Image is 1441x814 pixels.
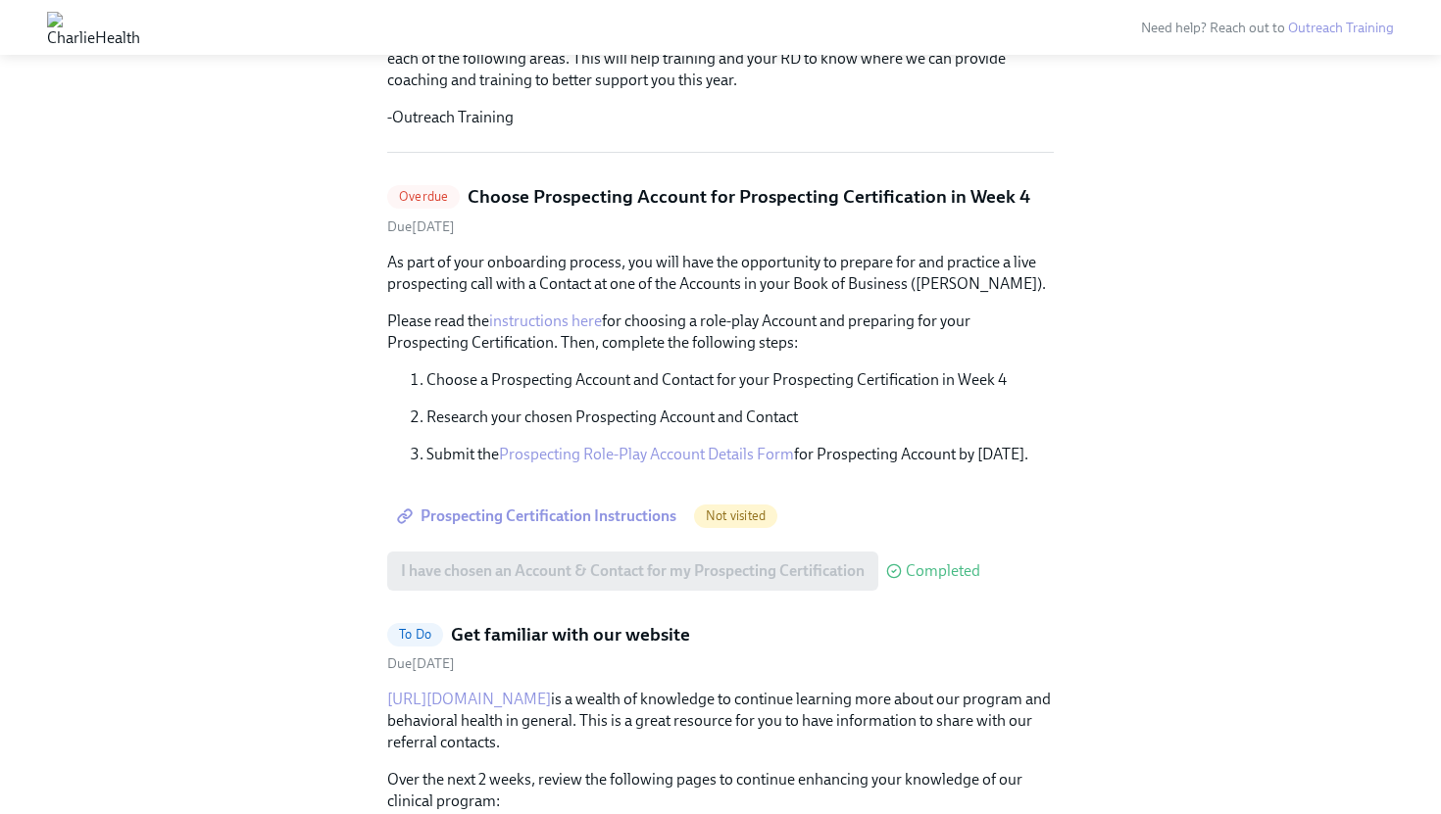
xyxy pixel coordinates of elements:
a: Prospecting Certification Instructions [387,497,690,536]
a: [URL][DOMAIN_NAME] [387,690,551,708]
a: instructions here [489,311,602,330]
span: Completed [906,563,980,579]
span: Prospecting Certification Instructions [401,506,676,526]
p: We ask that you please take a few minutes to provide us honest insights into your comfortability ... [387,26,1054,91]
h5: Get familiar with our website [451,622,690,647]
span: Need help? Reach out to [1141,20,1394,36]
a: Prospecting Role-Play Account Details Form [499,445,794,463]
a: To DoGet familiar with our websiteDue[DATE] [387,622,1054,674]
span: To Do [387,627,443,642]
a: OverdueChoose Prospecting Account for Prospecting Certification in Week 4Due[DATE] [387,184,1054,236]
span: Not visited [694,508,777,523]
img: CharlieHealth [47,12,140,43]
p: Please read the for choosing a role-play Account and preparing for your Prospecting Certification... [387,311,1054,354]
a: Outreach Training [1288,20,1394,36]
span: Overdue [387,189,460,204]
span: Tuesday, September 30th 2025, 10:00 am [387,218,455,235]
p: -Outreach Training [387,107,1054,128]
p: Research your chosen Prospecting Account and Contact [426,407,1054,428]
p: Over the next 2 weeks, review the following pages to continue enhancing your knowledge of our cli... [387,769,1054,812]
p: As part of your onboarding process, you will have the opportunity to prepare for and practice a l... [387,252,1054,295]
p: is a wealth of knowledge to continue learning more about our program and behavioral health in gen... [387,689,1054,753]
h5: Choose Prospecting Account for Prospecting Certification in Week 4 [468,184,1030,210]
p: Submit the for Prospecting Account by [DATE]. [426,444,1054,465]
p: Choose a Prospecting Account and Contact for your Prospecting Certification in Week 4 [426,369,1054,391]
span: Thursday, October 9th 2025, 10:00 am [387,655,455,672]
